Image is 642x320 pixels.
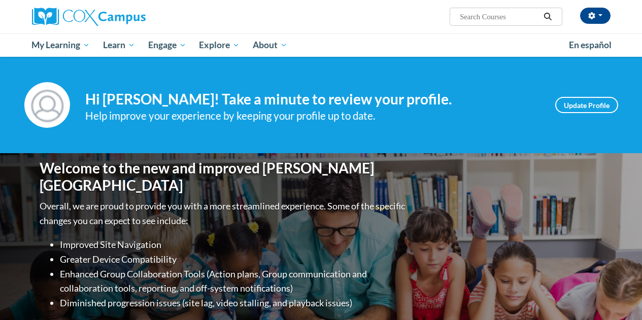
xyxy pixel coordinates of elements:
[60,252,408,267] li: Greater Device Compatibility
[31,39,90,51] span: My Learning
[40,160,408,194] h1: Welcome to the new and improved [PERSON_NAME][GEOGRAPHIC_DATA]
[24,82,70,128] img: Profile Image
[459,11,540,23] input: Search Courses
[25,33,97,57] a: My Learning
[85,108,540,124] div: Help improve your experience by keeping your profile up to date.
[60,237,408,252] li: Improved Site Navigation
[569,40,612,50] span: En español
[32,8,146,26] img: Cox Campus
[60,296,408,310] li: Diminished progression issues (site lag, video stalling, and playback issues)
[103,39,135,51] span: Learn
[96,33,142,57] a: Learn
[142,33,193,57] a: Engage
[60,267,408,296] li: Enhanced Group Collaboration Tools (Action plans, Group communication and collaboration tools, re...
[85,91,540,108] h4: Hi [PERSON_NAME]! Take a minute to review your profile.
[24,33,618,57] div: Main menu
[199,39,240,51] span: Explore
[253,39,287,51] span: About
[148,39,186,51] span: Engage
[32,8,215,26] a: Cox Campus
[540,11,555,23] button: Search
[192,33,246,57] a: Explore
[562,34,618,56] a: En español
[246,33,294,57] a: About
[580,8,611,24] button: Account Settings
[40,199,408,228] p: Overall, we are proud to provide you with a more streamlined experience. Some of the specific cha...
[555,97,618,113] a: Update Profile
